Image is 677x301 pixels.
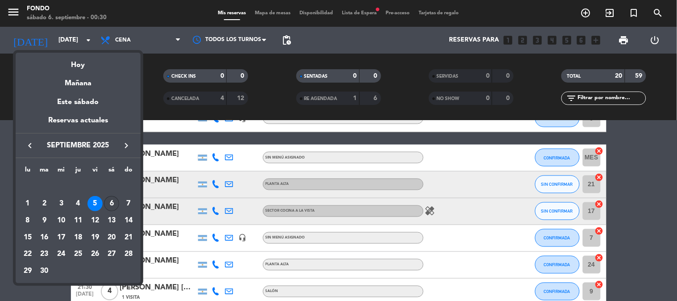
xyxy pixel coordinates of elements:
td: 28 de septiembre de 2025 [120,246,137,263]
button: keyboard_arrow_right [118,140,134,151]
td: 13 de septiembre de 2025 [104,212,120,229]
div: 4 [71,196,86,211]
td: 15 de septiembre de 2025 [19,229,36,246]
th: viernes [87,165,104,179]
td: 20 de septiembre de 2025 [104,229,120,246]
div: 6 [104,196,119,211]
td: 22 de septiembre de 2025 [19,246,36,263]
div: 2 [37,196,52,211]
button: keyboard_arrow_left [22,140,38,151]
div: 15 [20,230,35,245]
div: 25 [71,247,86,262]
div: 30 [37,263,52,279]
div: 7 [121,196,136,211]
td: 18 de septiembre de 2025 [70,229,87,246]
i: keyboard_arrow_left [25,140,35,151]
div: 16 [37,230,52,245]
td: 2 de septiembre de 2025 [36,195,53,212]
th: domingo [120,165,137,179]
td: 26 de septiembre de 2025 [87,246,104,263]
td: 29 de septiembre de 2025 [19,263,36,280]
td: 27 de septiembre de 2025 [104,246,120,263]
div: 10 [54,213,69,228]
td: 25 de septiembre de 2025 [70,246,87,263]
th: sábado [104,165,120,179]
th: lunes [19,165,36,179]
div: Hoy [16,53,141,71]
div: 17 [54,230,69,245]
td: 30 de septiembre de 2025 [36,263,53,280]
td: 16 de septiembre de 2025 [36,229,53,246]
td: 14 de septiembre de 2025 [120,212,137,229]
div: 3 [54,196,69,211]
td: 24 de septiembre de 2025 [53,246,70,263]
div: 9 [37,213,52,228]
i: keyboard_arrow_right [121,140,132,151]
td: 17 de septiembre de 2025 [53,229,70,246]
div: 12 [87,213,103,228]
div: 19 [87,230,103,245]
div: 27 [104,247,119,262]
span: septiembre 2025 [38,140,118,151]
td: 23 de septiembre de 2025 [36,246,53,263]
div: 20 [104,230,119,245]
div: 28 [121,247,136,262]
td: 5 de septiembre de 2025 [87,195,104,212]
td: 8 de septiembre de 2025 [19,212,36,229]
div: 13 [104,213,119,228]
div: 24 [54,247,69,262]
div: 5 [87,196,103,211]
td: 12 de septiembre de 2025 [87,212,104,229]
div: 23 [37,247,52,262]
div: 29 [20,263,35,279]
td: 3 de septiembre de 2025 [53,195,70,212]
td: 11 de septiembre de 2025 [70,212,87,229]
td: 4 de septiembre de 2025 [70,195,87,212]
div: Este sábado [16,90,141,115]
td: 19 de septiembre de 2025 [87,229,104,246]
td: 9 de septiembre de 2025 [36,212,53,229]
th: jueves [70,165,87,179]
div: 22 [20,247,35,262]
div: 1 [20,196,35,211]
td: SEP. [19,179,137,196]
div: 14 [121,213,136,228]
td: 7 de septiembre de 2025 [120,195,137,212]
td: 1 de septiembre de 2025 [19,195,36,212]
th: miércoles [53,165,70,179]
td: 21 de septiembre de 2025 [120,229,137,246]
div: 21 [121,230,136,245]
td: 6 de septiembre de 2025 [104,195,120,212]
div: 8 [20,213,35,228]
td: 10 de septiembre de 2025 [53,212,70,229]
div: 26 [87,247,103,262]
div: 11 [71,213,86,228]
div: Reservas actuales [16,115,141,133]
th: martes [36,165,53,179]
div: Mañana [16,71,141,89]
div: 18 [71,230,86,245]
